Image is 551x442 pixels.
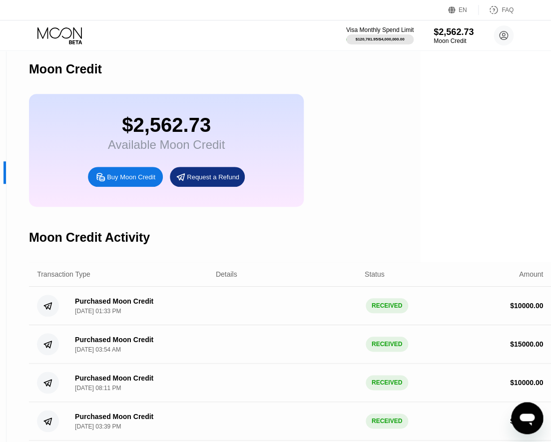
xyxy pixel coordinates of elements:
div: Purchased Moon Credit [75,336,153,344]
div: $2,562.73 [108,114,225,136]
div: [DATE] 01:33 PM [75,308,121,315]
div: [DATE] 08:11 PM [75,385,121,392]
div: [DATE] 03:39 PM [75,423,121,430]
div: $ 10000.00 [510,302,543,310]
div: Request a Refund [187,173,239,181]
div: Status [365,270,385,278]
div: $ 15000.00 [510,417,543,425]
div: FAQ [479,5,514,15]
div: RECEIVED [366,414,408,429]
div: $ 10000.00 [510,379,543,387]
div: $120,781.95 / $4,000,000.00 [355,37,404,41]
div: Purchased Moon Credit [75,297,153,305]
div: Request a Refund [170,167,245,187]
iframe: Button to launch messaging window [511,402,543,434]
div: Purchased Moon Credit [75,413,153,421]
div: Details [216,270,237,278]
div: EN [448,5,479,15]
div: Transaction Type [37,270,90,278]
div: FAQ [502,6,514,13]
div: $ 15000.00 [510,340,543,348]
div: Moon Credit [29,62,102,76]
div: Buy Moon Credit [107,173,155,181]
div: [DATE] 03:54 AM [75,346,121,353]
div: Amount [519,270,543,278]
div: Moon Credit Activity [29,230,150,245]
div: Visa Monthly Spend Limit$120,781.95/$4,000,000.00 [346,26,414,44]
div: RECEIVED [366,375,408,390]
div: RECEIVED [366,337,408,352]
div: Available Moon Credit [108,138,225,152]
div: Purchased Moon Credit [75,374,153,382]
div: Buy Moon Credit [88,167,163,187]
div: Moon Credit [434,37,474,44]
div: Visa Monthly Spend Limit [346,26,414,33]
div: $2,562.73Moon Credit [434,27,474,44]
div: EN [459,6,467,13]
div: RECEIVED [366,298,408,313]
div: $2,562.73 [434,27,474,37]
